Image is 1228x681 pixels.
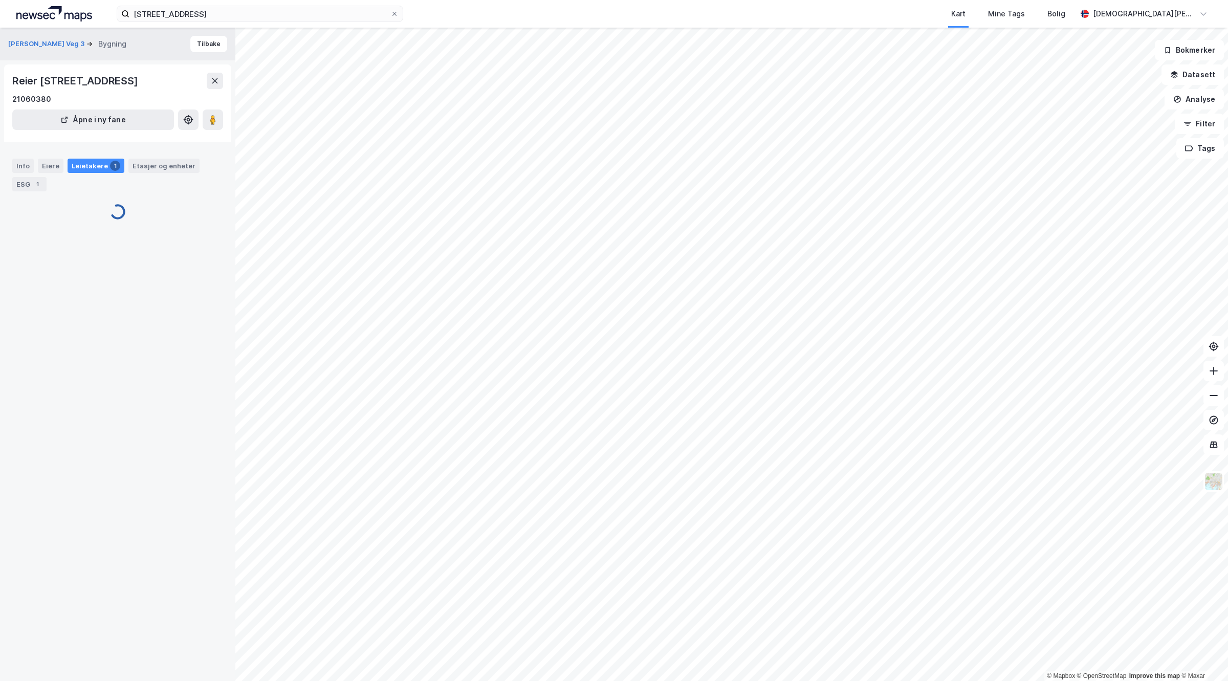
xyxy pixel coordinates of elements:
[1161,64,1224,85] button: Datasett
[12,159,34,173] div: Info
[68,159,124,173] div: Leietakere
[1047,8,1065,20] div: Bolig
[1175,114,1224,134] button: Filter
[951,8,966,20] div: Kart
[32,179,42,189] div: 1
[1077,672,1127,679] a: OpenStreetMap
[988,8,1025,20] div: Mine Tags
[1176,138,1224,159] button: Tags
[12,73,140,89] div: Reier [STREET_ADDRESS]
[1129,672,1180,679] a: Improve this map
[129,6,390,21] input: Søk på adresse, matrikkel, gårdeiere, leietakere eller personer
[1177,632,1228,681] iframe: Chat Widget
[12,93,51,105] div: 21060380
[190,36,227,52] button: Tilbake
[1204,472,1223,491] img: Z
[12,109,174,130] button: Åpne i ny fane
[98,38,126,50] div: Bygning
[1093,8,1195,20] div: [DEMOGRAPHIC_DATA][PERSON_NAME]
[133,161,195,170] div: Etasjer og enheter
[8,39,86,49] button: [PERSON_NAME] Veg 3
[1155,40,1224,60] button: Bokmerker
[1047,672,1075,679] a: Mapbox
[16,6,92,21] img: logo.a4113a55bc3d86da70a041830d287a7e.svg
[38,159,63,173] div: Eiere
[1165,89,1224,109] button: Analyse
[12,177,47,191] div: ESG
[110,161,120,171] div: 1
[109,204,126,220] img: spinner.a6d8c91a73a9ac5275cf975e30b51cfb.svg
